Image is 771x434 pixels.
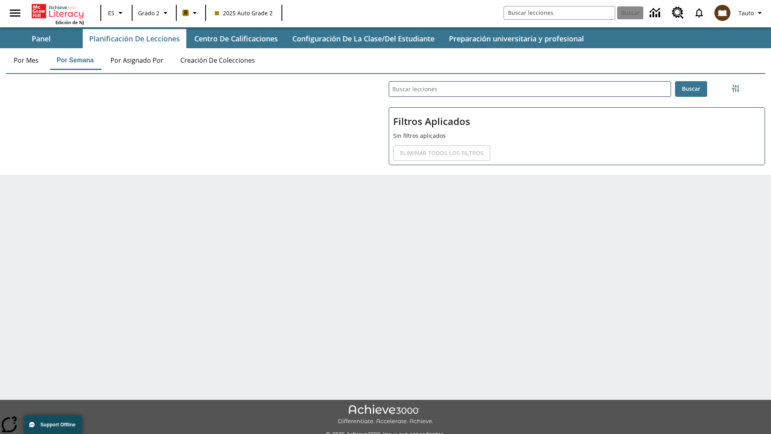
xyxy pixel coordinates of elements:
[738,9,754,17] span: Tauto
[32,2,84,25] div: Portada
[504,6,615,19] input: Buscar campo
[710,2,735,23] button: Escoja un nuevo avatar
[286,29,441,48] button: Configuración de la clase/del estudiante
[32,3,84,19] a: Portada
[50,51,100,70] button: Por semana
[443,29,590,48] button: Preparación universitaria y profesional
[338,405,433,425] img: Achieve3000 Differentiate Accelerate Achieve
[645,2,667,24] a: Centro de información
[104,51,170,70] button: Por asignado por
[179,6,203,20] button: Boost El color de la clase es anaranjado claro. Cambiar el color de la clase.
[174,51,261,70] button: Creación de colecciones
[138,9,159,17] span: Grado 2
[393,112,761,131] h2: Filtros Aplicados
[728,80,744,96] button: Menú lateral de filtros
[389,82,671,96] input: Buscar lecciones
[3,1,27,25] button: Abrir el menú lateral
[24,416,82,434] button: Support Offline
[389,107,765,165] div: Filtros Aplicados
[689,2,710,23] a: Notificaciones
[41,422,75,428] span: Support Offline
[104,6,129,20] button: Lenguaje: ES, Selecciona un idioma
[714,5,730,21] img: avatar image
[667,2,689,24] a: Centro de recursos, Se abrirá en una pestaña nueva.
[675,81,707,97] button: Buscar
[108,9,114,17] span: ES
[184,8,188,18] span: B
[393,131,761,140] p: Sin filtros aplicados
[55,19,84,25] span: Edición de NJ
[188,29,284,48] button: Centro de calificaciones
[1,29,81,48] button: Panel
[735,6,768,20] button: Perfil/Configuración
[83,29,186,48] button: Planificación de lecciones
[135,6,173,20] button: Grado: Grado 2, Elige un grado
[215,9,273,17] span: 2025 Auto Grade 2
[382,71,765,175] div: Buscar
[6,51,46,70] button: Por mes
